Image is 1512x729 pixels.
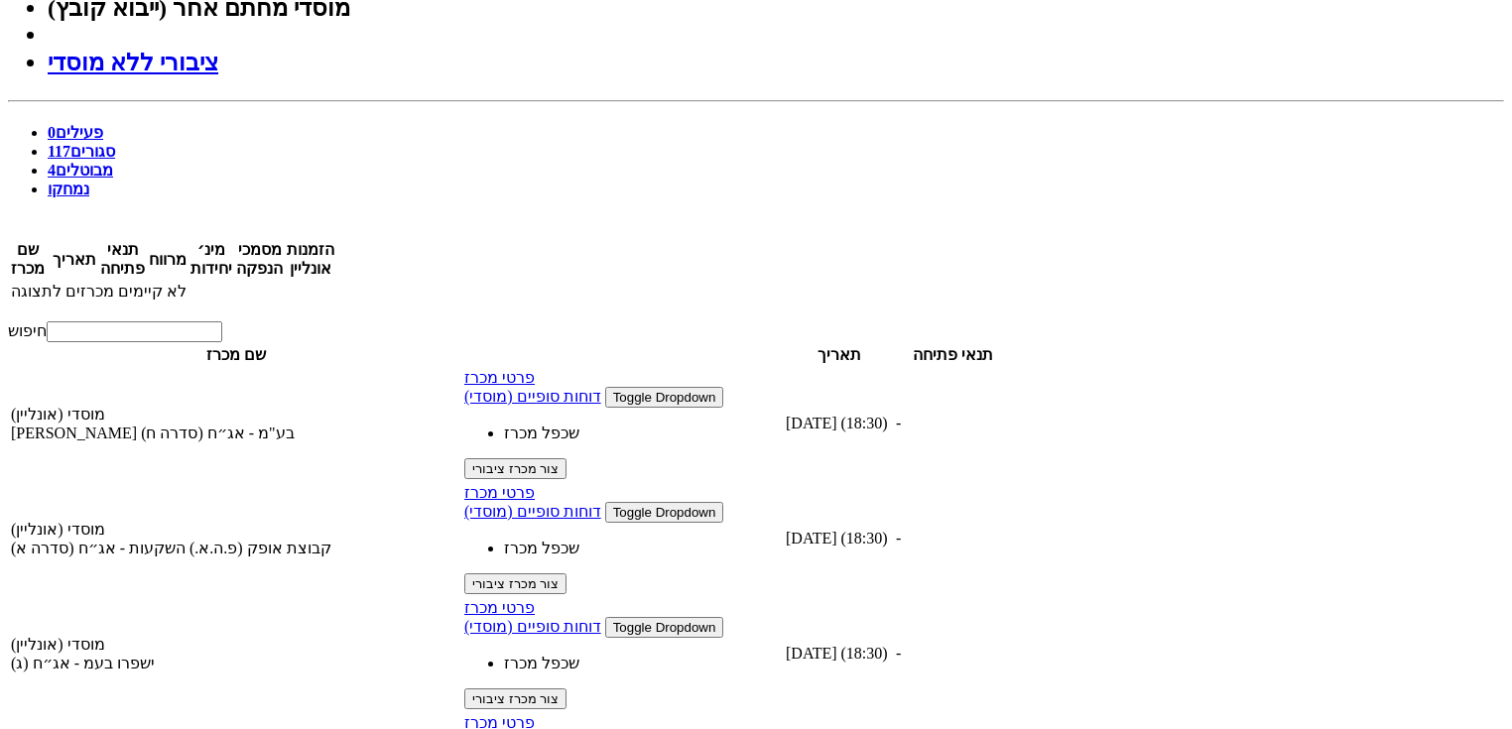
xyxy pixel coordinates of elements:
a: פעילים [48,124,103,141]
a: נמחקו [48,181,89,197]
a: שכפל מכרז [504,654,782,672]
span: 117 [48,143,70,160]
td: - [895,482,1011,595]
input: חיפוש [47,321,222,342]
span: 0 [48,124,56,141]
td: לא קיימים מכרזים לתצוגה [10,281,335,302]
span: מוסדי (אונליין) [11,406,105,423]
a: פרטי מכרז [464,484,535,501]
th: תאריך : activate to sort column ascending [52,239,97,279]
button: Toggle Dropdown [605,617,724,638]
a: דוחות סופיים (מוסדי) [464,618,601,635]
th: שם מכרז : activate to sort column ascending [10,239,46,279]
a: שכפל מכרז [504,424,782,442]
span: 4 [48,162,56,179]
button: צור מכרז ציבורי [464,688,567,709]
button: Toggle Dropdown [605,502,724,523]
th: תנאי פתיחה : activate to sort column ascending [99,239,146,279]
span: מוסדי (אונליין) [11,636,105,653]
td: [DATE] (18:30) [785,482,893,595]
th: הזמנות אונליין : activate to sort column ascending [286,239,335,279]
td: - [895,597,1011,710]
a: ציבורי ללא מוסדי [48,50,218,75]
th: מרווח : activate to sort column ascending [148,239,188,279]
th: מינ׳ יחידות : activate to sort column ascending [189,239,233,279]
a: שכפל מכרז [504,539,782,557]
label: חיפוש [8,322,222,339]
td: [DATE] (18:30) [785,597,893,710]
th: תאריך : activate to sort column ascending [785,344,893,365]
span: ישפרו בעמ - אג״ח (ג) [11,655,155,671]
th: שם מכרז : activate to sort column ascending [10,344,461,365]
td: - [895,367,1011,480]
span: קבוצת אופק (פ.ה.א.) השקעות - אג״ח (סדרה א) [11,540,331,556]
span: מוסדי (אונליין) [11,521,105,538]
span: Toggle Dropdown [613,620,716,635]
a: דוחות סופיים (מוסדי) [464,388,601,405]
a: דוחות סופיים (מוסדי) [464,503,601,520]
span: מגוריט ישראל בע"מ - אג״ח (סדרה ח) [11,425,295,441]
button: Toggle Dropdown [605,387,724,408]
a: סגורים [48,143,115,160]
span: Toggle Dropdown [613,505,716,520]
a: מבוטלים [48,162,113,179]
td: [DATE] (18:30) [785,367,893,480]
th: תנאי פתיחה : activate to sort column ascending [895,344,1011,365]
th: מסמכי הנפקה : activate to sort column ascending [235,239,284,279]
span: Toggle Dropdown [613,390,716,405]
button: צור מכרז ציבורי [464,573,567,594]
button: צור מכרז ציבורי [464,458,567,479]
a: פרטי מכרז [464,369,535,386]
a: פרטי מכרז [464,599,535,616]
